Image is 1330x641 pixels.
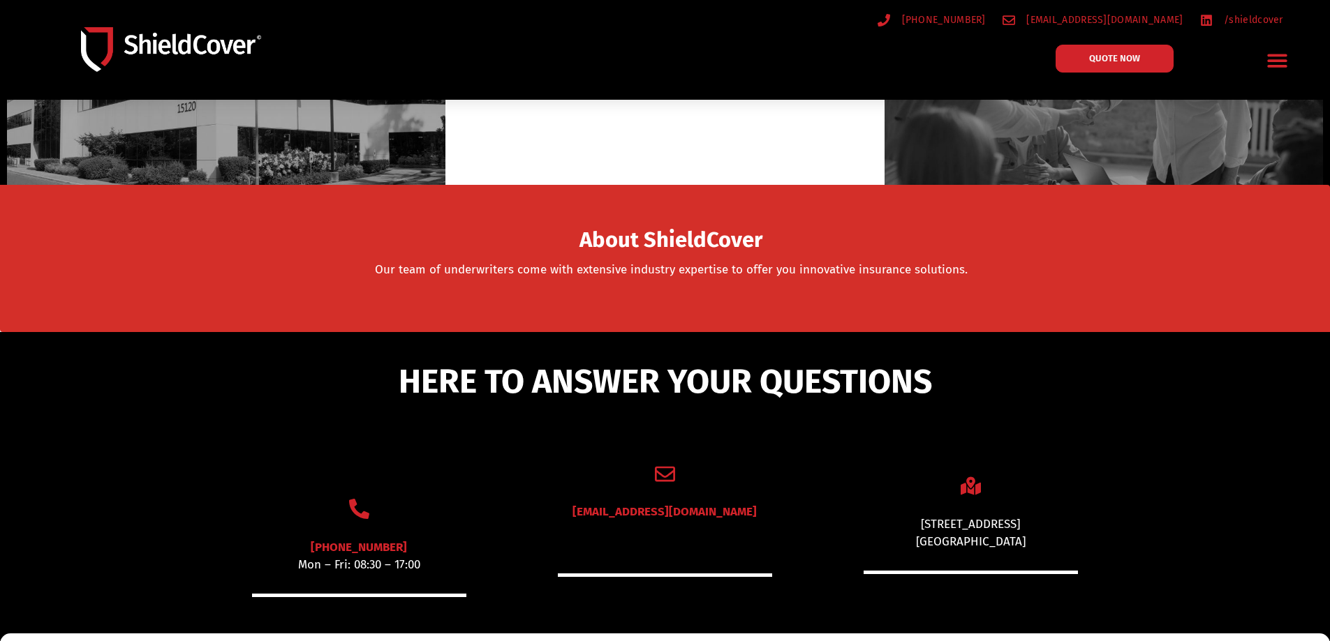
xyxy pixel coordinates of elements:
div: [STREET_ADDRESS] [GEOGRAPHIC_DATA] [864,515,1078,551]
img: Shield-Cover-Underwriting-Australia-logo-full [81,27,261,71]
a: [PHONE_NUMBER] [878,11,986,29]
a: [EMAIL_ADDRESS][DOMAIN_NAME] [1003,11,1183,29]
span: [PHONE_NUMBER] [899,11,986,29]
span: QUOTE NOW [1089,54,1140,63]
p: Mon – Fri: 08:30 – 17:00 [252,556,466,574]
span: About ShieldCover [579,232,762,249]
h5: HERE TO ANSWER YOUR QUESTIONS [200,365,1131,398]
a: [EMAIL_ADDRESS][DOMAIN_NAME] [572,504,757,519]
a: QUOTE NOW [1056,45,1174,73]
div: Menu Toggle [1262,44,1294,77]
a: Our team of underwriters come with extensive industry expertise to offer you innovative insurance... [375,262,968,277]
span: [EMAIL_ADDRESS][DOMAIN_NAME] [1023,11,1183,29]
a: /shieldcover [1200,11,1283,29]
a: [PHONE_NUMBER] [311,540,407,555]
span: /shieldcover [1220,11,1283,29]
iframe: LiveChat chat widget [1056,143,1330,641]
a: About ShieldCover [579,236,762,250]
